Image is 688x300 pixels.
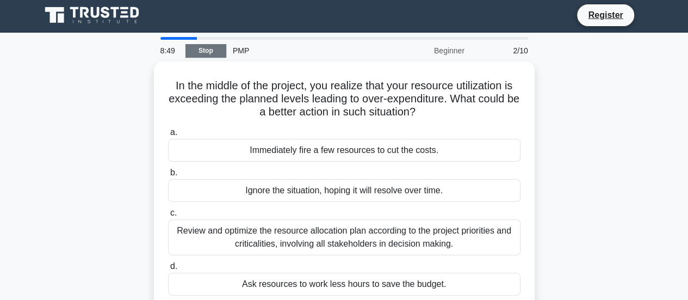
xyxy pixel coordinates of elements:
span: b. [170,168,177,177]
a: Stop [185,44,226,58]
div: Immediately fire a few resources to cut the costs. [168,139,520,162]
div: 2/10 [471,40,535,62]
span: c. [170,208,177,217]
div: 8:49 [154,40,185,62]
div: Ask resources to work less hours to save the budget. [168,273,520,296]
h5: In the middle of the project, you realize that your resource utilization is exceeding the planned... [167,79,522,119]
div: Ignore the situation, hoping it will resolve over time. [168,179,520,202]
div: PMP [226,40,376,62]
a: Register [581,8,629,22]
span: a. [170,127,177,137]
div: Review and optimize the resource allocation plan according to the project priorities and critical... [168,219,520,255]
div: Beginner [376,40,471,62]
span: d. [170,261,177,271]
